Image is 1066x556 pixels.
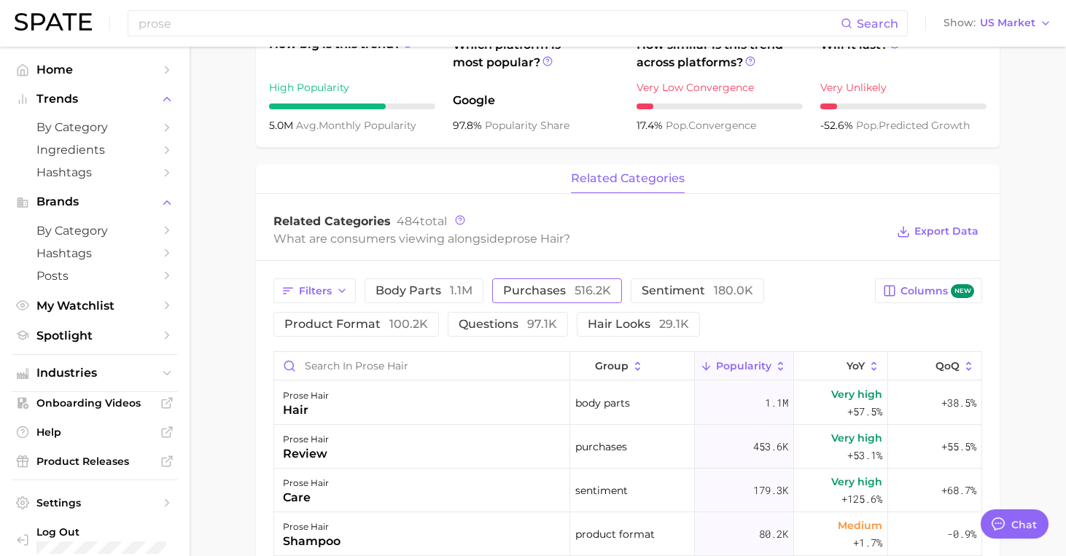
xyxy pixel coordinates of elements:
span: Very high [831,429,882,447]
span: monthly popularity [296,119,416,132]
a: Posts [12,265,178,287]
span: Settings [36,496,153,509]
span: +125.6% [841,490,882,508]
button: Export Data [893,222,982,242]
span: Which platform is most popular? [453,36,619,85]
span: group [595,360,629,372]
img: SPATE [15,13,92,31]
span: YoY [847,360,865,372]
span: Trends [36,93,153,106]
button: prose hairshampooproduct format80.2kMedium+1.7%-0.9% [274,512,981,556]
span: Related Categories [273,214,391,228]
span: QoQ [935,360,960,372]
button: Industries [12,362,178,384]
span: purchases [503,285,611,297]
span: 453.6k [753,438,788,455]
span: product format [575,525,655,543]
span: Help [36,426,153,439]
div: High Popularity [269,79,435,96]
span: 97.8% [453,119,485,132]
span: Show [944,19,976,27]
a: Spotlight [12,324,178,347]
a: Help [12,421,178,443]
span: Ingredients [36,143,153,157]
button: Columnsnew [875,278,982,303]
span: body parts [376,285,472,297]
span: 484 [397,214,420,228]
a: Home [12,58,178,81]
span: 29.1k [659,317,689,331]
span: Columns [900,284,974,298]
input: Search in prose hair [274,352,569,380]
span: +38.5% [941,394,976,412]
span: 17.4% [637,119,666,132]
span: 1.1m [765,394,788,412]
a: Settings [12,492,178,514]
span: Spotlight [36,329,153,342]
a: Hashtags [12,242,178,265]
span: 516.2k [575,283,611,297]
a: My Watchlist [12,294,178,317]
span: product format [284,318,428,330]
button: Popularity [695,352,794,380]
span: related categories [571,172,685,185]
span: by Category [36,120,153,134]
span: 97.1k [527,317,557,331]
div: review [283,445,329,463]
div: Very Unlikely [820,79,987,96]
span: Medium [838,517,882,534]
span: Onboarding Videos [36,396,153,410]
span: Product Releases [36,455,153,468]
div: prose hair [283,518,341,536]
a: by Category [12,116,178,138]
span: +55.5% [941,438,976,455]
div: hair [283,402,329,419]
a: Product Releases [12,450,178,472]
span: Export Data [914,225,979,238]
span: predicted growth [856,119,970,132]
span: by Category [36,224,153,238]
span: Will it last? [820,36,987,71]
span: Log Out [36,525,209,539]
input: Search here for a brand, industry, or ingredient [137,11,841,36]
span: Popularity [716,360,771,372]
span: Posts [36,269,153,283]
button: QoQ [888,352,981,380]
span: body parts [575,394,630,412]
span: Search [857,17,898,31]
span: Very high [831,473,882,490]
div: care [283,489,329,506]
span: Very high [831,385,882,403]
span: -0.9% [947,525,976,543]
span: +1.7% [853,534,882,552]
div: prose hair [283,474,329,492]
span: US Market [980,19,1035,27]
div: Very Low Convergence [637,79,803,96]
button: Trends [12,88,178,110]
span: 80.2k [759,525,788,543]
abbr: popularity index [856,119,879,132]
span: My Watchlist [36,299,153,313]
span: sentiment [642,285,753,297]
span: Hashtags [36,246,153,260]
button: group [570,352,694,380]
span: 180.0k [714,283,753,297]
button: prose haircaresentiment179.3kVery high+125.6%+68.7% [274,469,981,512]
button: prose hairhairbody parts1.1mVery high+57.5%+38.5% [274,381,981,425]
button: ShowUS Market [940,14,1055,33]
span: 100.2k [389,317,428,331]
div: 1 / 10 [820,103,987,109]
button: Filters [273,278,356,303]
span: prose hair [505,232,564,246]
span: new [951,284,974,298]
span: purchases [575,438,627,455]
button: Brands [12,191,178,213]
div: What are consumers viewing alongside ? [273,229,886,248]
a: Ingredients [12,138,178,161]
span: +57.5% [847,403,882,420]
span: 1.1m [450,283,472,297]
div: prose hair [283,387,329,404]
span: Hashtags [36,165,153,179]
span: Home [36,63,153,77]
button: prose hairreviewpurchases453.6kVery high+53.1%+55.5% [274,425,981,469]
